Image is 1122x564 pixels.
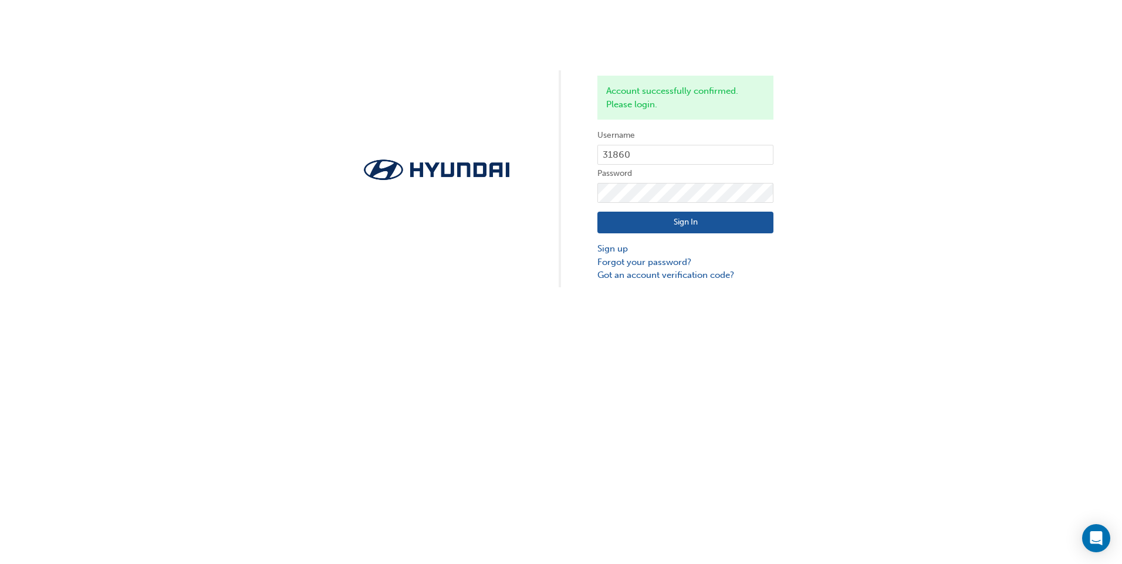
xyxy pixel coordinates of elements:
[597,256,773,269] a: Forgot your password?
[597,269,773,282] a: Got an account verification code?
[597,128,773,142] label: Username
[597,145,773,165] input: Username
[349,156,525,184] img: Trak
[597,242,773,256] a: Sign up
[1082,524,1110,552] div: Open Intercom Messenger
[597,167,773,181] label: Password
[597,212,773,234] button: Sign In
[597,76,773,120] div: Account successfully confirmed. Please login.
